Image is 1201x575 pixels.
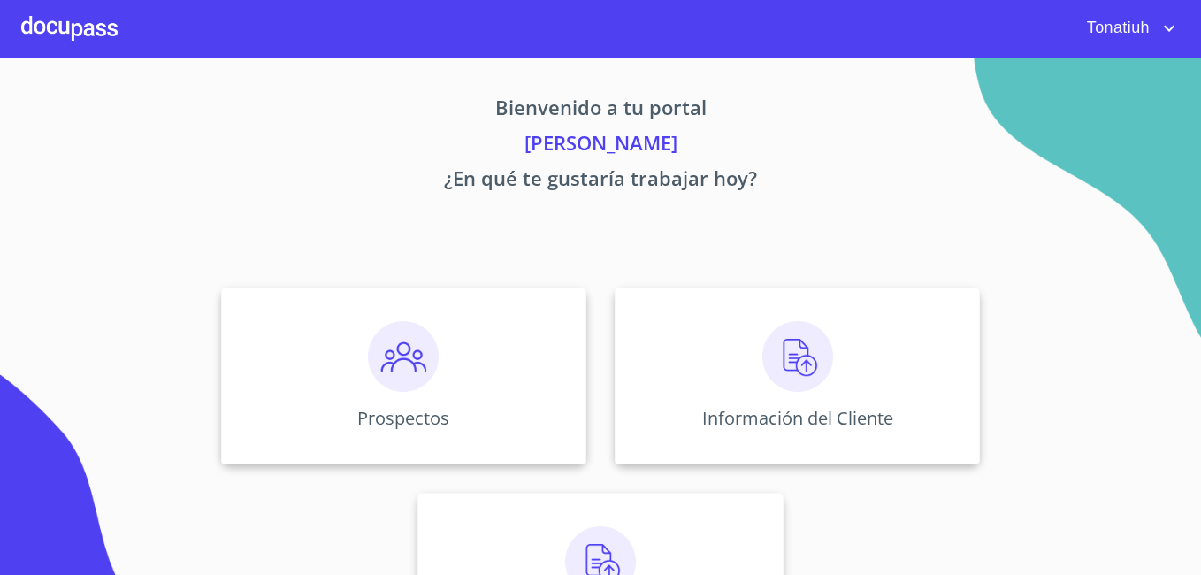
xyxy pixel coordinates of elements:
p: Bienvenido a tu portal [56,93,1145,128]
p: Prospectos [357,406,449,430]
button: account of current user [1074,14,1180,42]
span: Tonatiuh [1074,14,1159,42]
img: prospectos.png [368,321,439,392]
p: Información del Cliente [702,406,893,430]
img: carga.png [762,321,833,392]
p: [PERSON_NAME] [56,128,1145,164]
p: ¿En qué te gustaría trabajar hoy? [56,164,1145,199]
